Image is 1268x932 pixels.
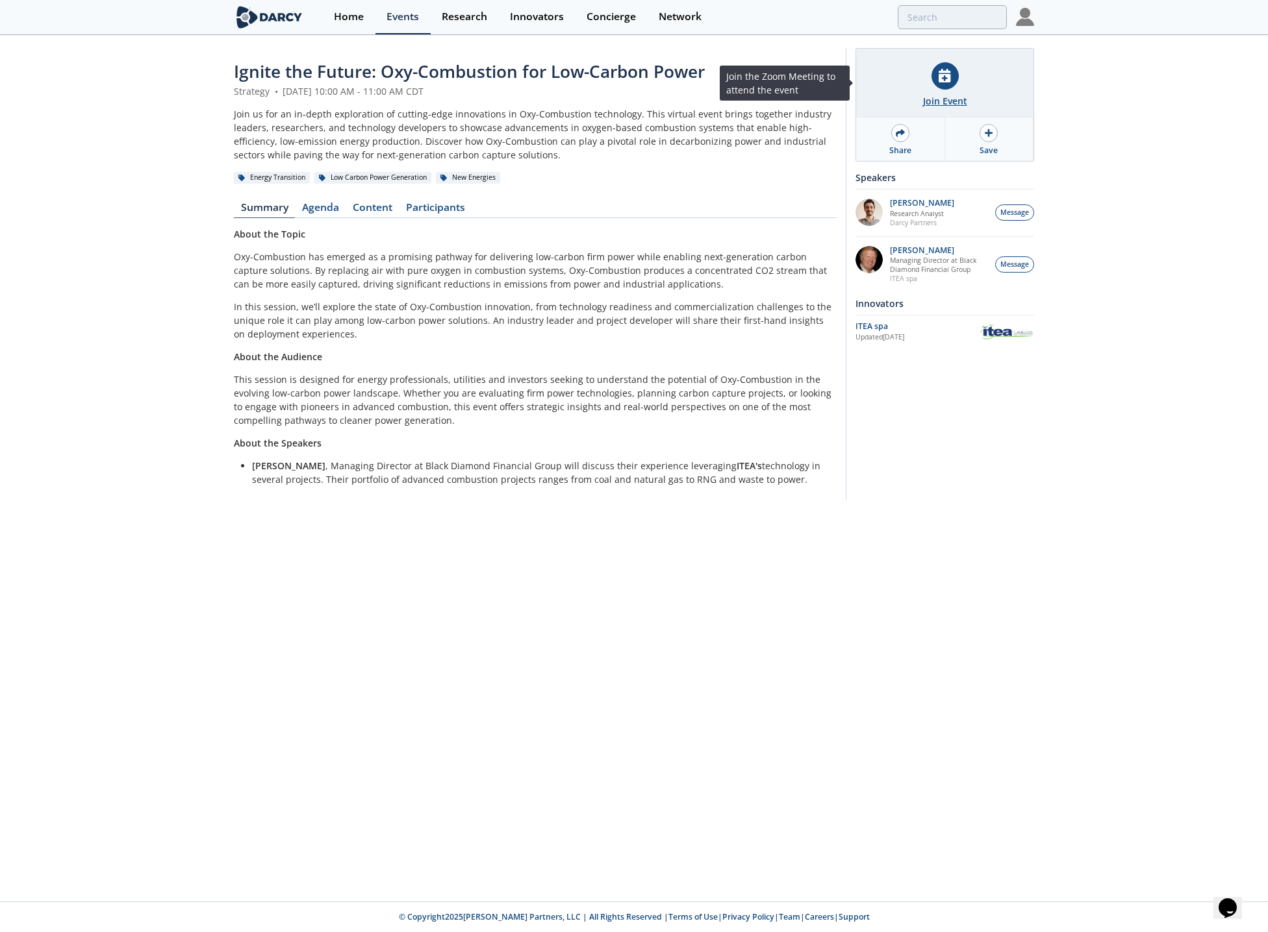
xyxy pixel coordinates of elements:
[856,246,883,273] img: 5c882eca-8b14-43be-9dc2-518e113e9a37
[234,373,837,427] p: This session is designed for energy professionals, utilities and investors seeking to understand ...
[587,12,636,22] div: Concierge
[334,12,364,22] div: Home
[234,6,305,29] img: logo-wide.svg
[995,256,1034,273] button: Message
[856,332,980,343] div: Updated [DATE]
[980,323,1034,341] img: ITEA spa
[668,911,718,922] a: Terms of Use
[980,145,998,156] div: Save
[890,274,989,283] p: ITEA spa
[234,107,837,162] div: Join us for an in-depth exploration of cutting-edge innovations in Oxy-Combustion technology. Thi...
[1000,208,1029,218] span: Message
[856,166,1034,189] div: Speakers
[252,459,828,486] li: , Managing Director at Black Diamond Financial Group will discuss their experience leveraging tec...
[890,256,989,274] p: Managing Director at Black Diamond Financial Group
[234,250,837,291] p: Oxy-Combustion has emerged as a promising pathway for delivering low-carbon firm power while enab...
[346,202,399,218] a: Content
[234,350,322,363] strong: About the Audience
[890,246,989,255] p: [PERSON_NAME]
[737,460,762,472] strong: ITEA's
[659,12,702,22] div: Network
[234,172,310,184] div: Energy Transition
[234,202,295,218] a: Summary
[234,437,322,449] strong: About the Speakers
[153,911,1115,923] p: © Copyright 2025 [PERSON_NAME] Partners, LLC | All Rights Reserved | | | | |
[436,172,500,184] div: New Energies
[314,172,431,184] div: Low Carbon Power Generation
[234,84,837,98] div: Strategy [DATE] 10:00 AM - 11:00 AM CDT
[779,911,800,922] a: Team
[898,5,1007,29] input: Advanced Search
[1016,8,1034,26] img: Profile
[923,94,967,108] div: Join Event
[234,60,705,83] span: Ignite the Future: Oxy-Combustion for Low-Carbon Power
[856,199,883,226] img: e78dc165-e339-43be-b819-6f39ce58aec6
[510,12,564,22] div: Innovators
[1000,260,1029,270] span: Message
[856,321,980,332] div: ITEA spa
[234,228,305,240] strong: About the Topic
[856,320,1034,343] a: ITEA spa Updated[DATE] ITEA spa
[889,145,911,156] div: Share
[272,85,280,97] span: •
[234,300,837,341] p: In this session, we’ll explore the state of Oxy-Combustion innovation, from technology readiness ...
[722,911,774,922] a: Privacy Policy
[252,460,325,472] strong: [PERSON_NAME]
[805,911,834,922] a: Careers
[442,12,487,22] div: Research
[856,292,1034,315] div: Innovators
[295,202,346,218] a: Agenda
[890,209,954,218] p: Research Analyst
[995,204,1034,221] button: Message
[890,218,954,227] p: Darcy Partners
[839,911,870,922] a: Support
[1213,880,1255,919] iframe: chat widget
[399,202,472,218] a: Participants
[890,199,954,208] p: [PERSON_NAME]
[387,12,419,22] div: Events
